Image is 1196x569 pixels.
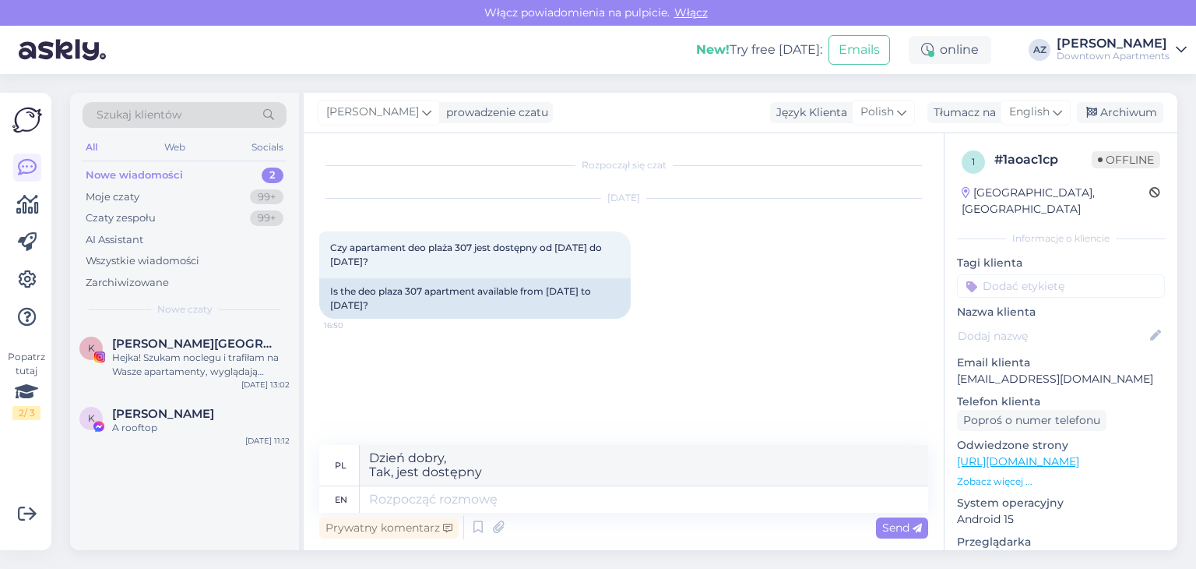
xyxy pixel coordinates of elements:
[909,36,991,64] div: online
[86,210,156,226] div: Czaty zespołu
[12,350,40,420] div: Popatrz tutaj
[86,232,143,248] div: AI Assistant
[86,168,183,183] div: Nowe wiadomości
[957,274,1165,298] input: Dodać etykietę
[957,534,1165,550] p: Przeglądarka
[770,104,847,121] div: Język Klienta
[670,5,712,19] span: Włącz
[335,486,347,513] div: en
[326,104,419,121] span: [PERSON_NAME]
[157,302,213,316] span: Nowe czaty
[828,35,890,65] button: Emails
[319,278,631,319] div: Is the deo plaza 307 apartment available from [DATE] to [DATE]?
[957,437,1165,454] p: Odwiedzone strony
[262,168,283,183] div: 2
[957,231,1165,246] div: Informacje o kliencie
[245,435,290,447] div: [DATE] 11:12
[957,371,1165,387] p: [EMAIL_ADDRESS][DOMAIN_NAME]
[957,495,1165,511] p: System operacyjny
[958,327,1147,345] input: Dodaj nazwę
[957,410,1106,431] div: Poproś o numer telefonu
[112,337,274,351] span: Karolina Wojtala Hotel Paradise 10 🦋
[882,521,922,535] span: Send
[860,104,894,121] span: Polish
[440,104,548,121] div: prowadzenie czatu
[994,150,1092,169] div: # 1aoac1cp
[696,42,730,57] b: New!
[927,104,996,121] div: Tłumacz na
[88,342,95,354] span: K
[957,475,1165,489] p: Zobacz więcej ...
[1029,39,1050,61] div: AZ
[957,454,1079,468] a: [URL][DOMAIN_NAME]
[112,421,290,435] div: A rooftop
[957,255,1165,271] p: Tagi klienta
[86,189,139,205] div: Moje czaty
[962,185,1149,217] div: [GEOGRAPHIC_DATA], [GEOGRAPHIC_DATA]
[112,351,290,379] div: Hejka! Szukam noclegu i trafiłam na Wasze apartamenty, wyglądają naprawdę suuper😍 Chciałabym zapr...
[319,191,928,205] div: [DATE]
[97,107,181,123] span: Szukaj klientów
[319,158,928,172] div: Rozpoczął się czat
[250,210,283,226] div: 99+
[330,242,604,267] span: Czy apartament deo plaża 307 jest dostępny od [DATE] do [DATE]?
[696,41,822,59] div: Try free [DATE]:
[86,253,199,269] div: Wszystkie wiadomości
[12,105,42,135] img: Askly Logo
[319,518,459,539] div: Prywatny komentarz
[12,406,40,420] div: 2 / 3
[957,394,1165,410] p: Telefon klienta
[1057,50,1170,62] div: Downtown Apartments
[83,137,100,157] div: All
[335,452,346,479] div: pl
[972,156,975,168] span: 1
[360,445,928,486] textarea: Dzień dobry, Tak, jest dostępny
[161,137,188,157] div: Web
[957,304,1165,320] p: Nazwa klienta
[1077,102,1163,123] div: Archiwum
[248,137,287,157] div: Socials
[112,407,214,421] span: Karolina Lelas
[957,355,1165,371] p: Email klienta
[1057,37,1170,50] div: [PERSON_NAME]
[86,275,169,291] div: Zarchiwizowane
[324,320,382,331] span: 16:50
[1092,151,1160,168] span: Offline
[1009,104,1050,121] span: English
[88,412,95,424] span: K
[241,379,290,391] div: [DATE] 13:02
[1057,37,1187,62] a: [PERSON_NAME]Downtown Apartments
[957,511,1165,528] p: Android 15
[250,189,283,205] div: 99+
